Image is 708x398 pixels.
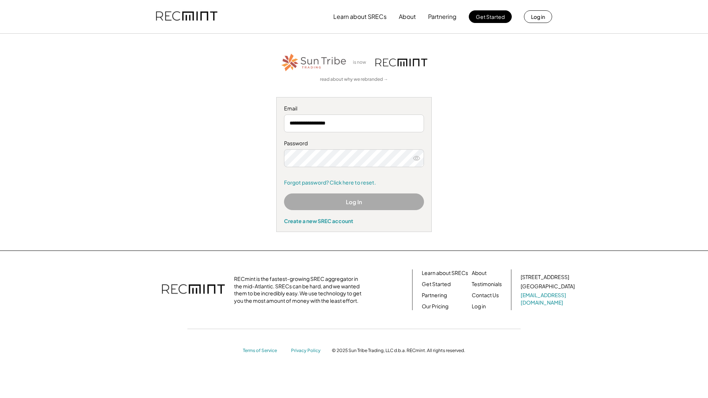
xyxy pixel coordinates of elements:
[521,283,575,290] div: [GEOGRAPHIC_DATA]
[422,292,447,299] a: Partnering
[351,59,372,66] div: is now
[162,277,225,303] img: recmint-logotype%403x.png
[422,281,451,288] a: Get Started
[284,218,424,224] div: Create a new SREC account
[428,9,457,24] button: Partnering
[422,269,468,277] a: Learn about SRECs
[284,105,424,112] div: Email
[333,9,387,24] button: Learn about SRECs
[375,59,427,66] img: recmint-logotype%403x.png
[284,140,424,147] div: Password
[284,193,424,210] button: Log In
[472,303,486,310] a: Log in
[472,269,487,277] a: About
[281,52,347,73] img: STT_Horizontal_Logo%2B-%2BColor.png
[472,292,499,299] a: Contact Us
[469,10,512,23] button: Get Started
[234,275,365,304] div: RECmint is the fastest-growing SREC aggregator in the mid-Atlantic. SRECs can be hard, and we wan...
[284,179,424,186] a: Forgot password? Click here to reset.
[521,292,576,306] a: [EMAIL_ADDRESS][DOMAIN_NAME]
[472,281,502,288] a: Testimonials
[422,303,448,310] a: Our Pricing
[291,348,324,354] a: Privacy Policy
[243,348,284,354] a: Terms of Service
[524,10,552,23] button: Log in
[320,76,388,83] a: read about why we rebranded →
[156,4,217,29] img: recmint-logotype%403x.png
[521,273,569,281] div: [STREET_ADDRESS]
[399,9,416,24] button: About
[332,348,465,354] div: © 2025 Sun Tribe Trading, LLC d.b.a. RECmint. All rights reserved.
